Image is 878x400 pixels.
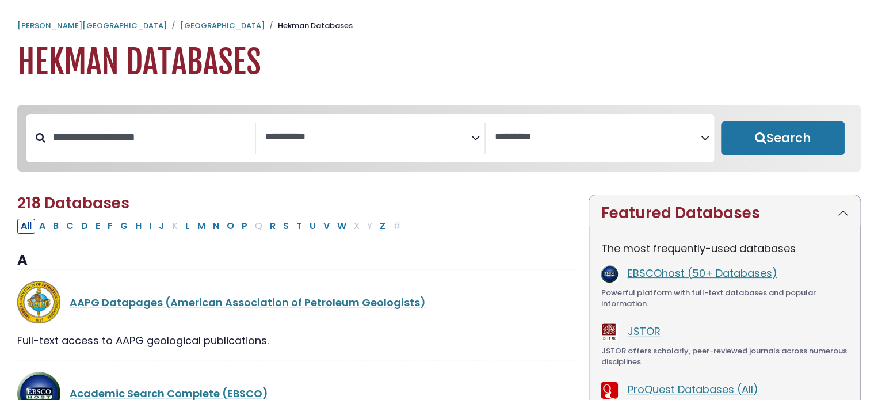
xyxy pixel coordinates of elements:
div: Full-text access to AAPG geological publications. [17,333,575,348]
button: Filter Results P [238,219,251,234]
nav: Search filters [17,105,861,172]
textarea: Search [265,131,471,143]
button: Submit for Search Results [721,121,845,155]
a: JSTOR [627,324,660,338]
div: Powerful platform with full-text databases and popular information. [601,287,849,310]
nav: breadcrumb [17,20,861,32]
a: AAPG Datapages (American Association of Petroleum Geologists) [70,295,426,310]
h1: Hekman Databases [17,43,861,82]
button: Filter Results D [78,219,91,234]
textarea: Search [495,131,701,143]
a: ProQuest Databases (All) [627,382,758,397]
div: Alpha-list to filter by first letter of database name [17,218,406,233]
a: [GEOGRAPHIC_DATA] [180,20,265,31]
button: Filter Results S [280,219,292,234]
button: Filter Results R [266,219,279,234]
button: Filter Results A [36,219,49,234]
button: Filter Results G [117,219,131,234]
button: Filter Results M [194,219,209,234]
button: Filter Results Z [376,219,389,234]
button: Filter Results I [146,219,155,234]
p: The most frequently-used databases [601,241,849,256]
button: Filter Results N [209,219,223,234]
h3: A [17,252,575,269]
button: All [17,219,35,234]
button: Filter Results J [155,219,168,234]
input: Search database by title or keyword [45,128,255,147]
button: Filter Results E [92,219,104,234]
button: Filter Results H [132,219,145,234]
button: Filter Results B [49,219,62,234]
button: Filter Results T [293,219,306,234]
button: Filter Results L [182,219,193,234]
button: Filter Results F [104,219,116,234]
li: Hekman Databases [265,20,353,32]
button: Filter Results V [320,219,333,234]
a: [PERSON_NAME][GEOGRAPHIC_DATA] [17,20,167,31]
button: Featured Databases [589,195,860,231]
button: Filter Results O [223,219,238,234]
button: Filter Results U [306,219,319,234]
span: 218 Databases [17,193,129,214]
button: Filter Results W [334,219,350,234]
button: Filter Results C [63,219,77,234]
div: JSTOR offers scholarly, peer-reviewed journals across numerous disciplines. [601,345,849,368]
a: EBSCOhost (50+ Databases) [627,266,777,280]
